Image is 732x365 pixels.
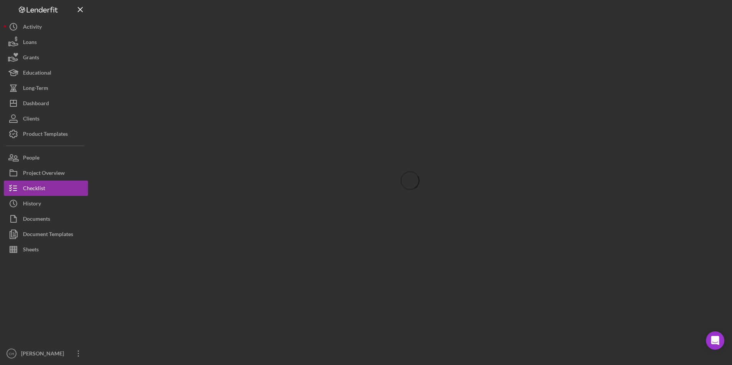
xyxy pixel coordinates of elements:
button: CH[PERSON_NAME] [4,346,88,361]
button: Document Templates [4,226,88,242]
div: [PERSON_NAME] [19,346,69,363]
div: Project Overview [23,165,65,182]
button: Checklist [4,181,88,196]
div: Open Intercom Messenger [706,331,724,350]
div: Documents [23,211,50,228]
div: Clients [23,111,39,128]
button: Project Overview [4,165,88,181]
div: Activity [23,19,42,36]
button: People [4,150,88,165]
div: People [23,150,39,167]
div: History [23,196,41,213]
div: Long-Term [23,80,48,98]
button: Long-Term [4,80,88,96]
button: Documents [4,211,88,226]
button: Loans [4,34,88,50]
text: CH [9,352,14,356]
div: Dashboard [23,96,49,113]
div: Checklist [23,181,45,198]
div: Educational [23,65,51,82]
button: Activity [4,19,88,34]
button: Educational [4,65,88,80]
button: Dashboard [4,96,88,111]
button: Grants [4,50,88,65]
button: Sheets [4,242,88,257]
div: Sheets [23,242,39,259]
div: Document Templates [23,226,73,244]
button: History [4,196,88,211]
div: Loans [23,34,37,52]
button: Clients [4,111,88,126]
div: Grants [23,50,39,67]
div: Product Templates [23,126,68,143]
button: Product Templates [4,126,88,142]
